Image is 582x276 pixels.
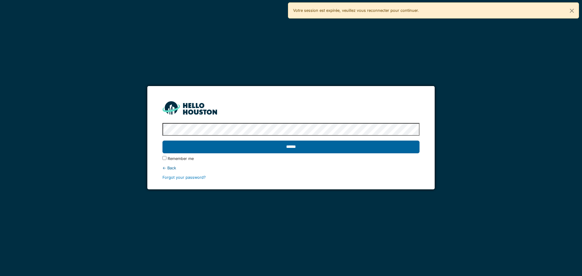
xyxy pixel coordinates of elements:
label: Remember me [168,156,194,161]
img: HH_line-BYnF2_Hg.png [162,101,217,114]
a: Forgot your password? [162,175,206,180]
div: ← Back [162,165,419,171]
button: Close [565,3,579,19]
div: Votre session est expirée, veuillez vous reconnecter pour continuer. [288,2,579,18]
